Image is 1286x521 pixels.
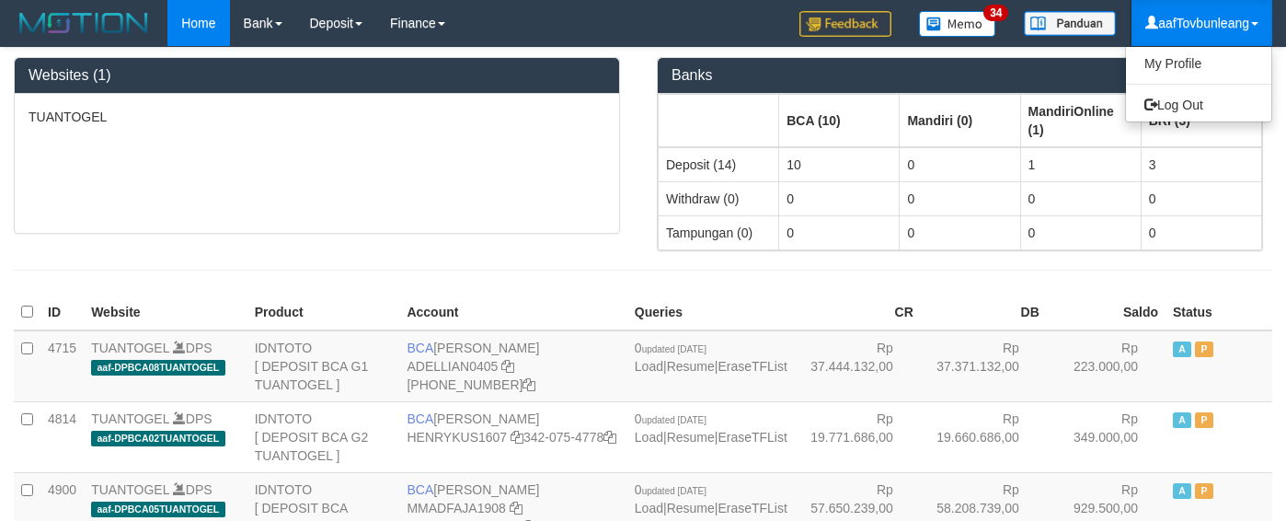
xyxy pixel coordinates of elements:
td: 1 [1020,147,1141,182]
td: [PERSON_NAME] 342-075-4778 [399,401,626,472]
td: DPS [84,330,247,402]
a: EraseTFList [718,359,787,374]
a: HENRYKUS1607 [407,430,507,445]
td: 0 [779,181,900,215]
span: Paused [1195,342,1213,357]
td: Rp 37.444.132,00 [795,330,921,402]
td: 10 [779,147,900,182]
span: aaf-DPBCA05TUANTOGEL [91,502,224,517]
td: Tampungan (0) [659,215,779,249]
span: aaf-DPBCA02TUANTOGEL [91,431,224,446]
span: Active [1173,342,1191,357]
img: MOTION_logo.png [14,9,154,37]
th: ID [40,295,84,330]
td: Rp 19.660.686,00 [921,401,1047,472]
td: 0 [1020,215,1141,249]
h3: Websites (1) [29,67,605,84]
td: Rp 37.371.132,00 [921,330,1047,402]
span: 0 [635,341,706,355]
span: Paused [1195,483,1213,499]
td: Rp 223.000,00 [1047,330,1165,402]
th: Group: activate to sort column ascending [659,94,779,147]
a: My Profile [1126,52,1271,75]
a: Resume [667,359,715,374]
a: Load [635,501,663,515]
a: TUANTOGEL [91,482,169,497]
td: 0 [900,147,1020,182]
a: Copy MMADFAJA1908 to clipboard [510,501,522,515]
span: Active [1173,412,1191,428]
a: Copy HENRYKUS1607 to clipboard [511,430,523,445]
th: Queries [627,295,795,330]
td: 0 [900,181,1020,215]
img: Feedback.jpg [799,11,891,37]
a: Copy 5655032115 to clipboard [522,377,535,392]
span: updated [DATE] [642,415,706,425]
td: 4715 [40,330,84,402]
td: IDNTOTO [ DEPOSIT BCA G1 TUANTOGEL ] [247,330,400,402]
th: Website [84,295,247,330]
td: Rp 19.771.686,00 [795,401,921,472]
td: 4814 [40,401,84,472]
a: EraseTFList [718,501,787,515]
a: MMADFAJA1908 [407,501,505,515]
h3: Banks [672,67,1248,84]
th: Group: activate to sort column ascending [900,94,1020,147]
p: TUANTOGEL [29,108,605,126]
th: Product [247,295,400,330]
th: CR [795,295,921,330]
span: 34 [983,5,1008,21]
a: ADELLIAN0405 [407,359,498,374]
span: BCA [407,341,433,355]
a: Log Out [1126,93,1271,117]
a: TUANTOGEL [91,341,169,355]
th: Saldo [1047,295,1165,330]
img: Button%20Memo.svg [919,11,996,37]
span: 0 [635,411,706,426]
td: 0 [1020,181,1141,215]
th: Group: activate to sort column ascending [1020,94,1141,147]
a: EraseTFList [718,430,787,445]
a: Resume [667,501,715,515]
td: DPS [84,401,247,472]
span: Active [1173,483,1191,499]
th: Group: activate to sort column ascending [779,94,900,147]
td: Deposit (14) [659,147,779,182]
img: panduan.png [1024,11,1116,36]
span: | | [635,341,787,374]
span: | | [635,482,787,515]
td: 0 [779,215,900,249]
th: Account [399,295,626,330]
a: TUANTOGEL [91,411,169,426]
a: Load [635,430,663,445]
td: [PERSON_NAME] [PHONE_NUMBER] [399,330,626,402]
span: updated [DATE] [642,344,706,354]
td: 0 [1141,215,1261,249]
a: Resume [667,430,715,445]
td: 0 [900,215,1020,249]
td: 3 [1141,147,1261,182]
th: DB [921,295,1047,330]
span: BCA [407,482,433,497]
span: aaf-DPBCA08TUANTOGEL [91,360,224,376]
td: 0 [1141,181,1261,215]
td: IDNTOTO [ DEPOSIT BCA G2 TUANTOGEL ] [247,401,400,472]
span: | | [635,411,787,445]
th: Status [1165,295,1272,330]
span: updated [DATE] [642,486,706,496]
span: 0 [635,482,706,497]
a: Copy ADELLIAN0405 to clipboard [501,359,514,374]
a: Load [635,359,663,374]
a: Copy 3420754778 to clipboard [603,430,616,445]
td: Rp 349.000,00 [1047,401,1165,472]
td: Withdraw (0) [659,181,779,215]
span: BCA [407,411,433,426]
span: Paused [1195,412,1213,428]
